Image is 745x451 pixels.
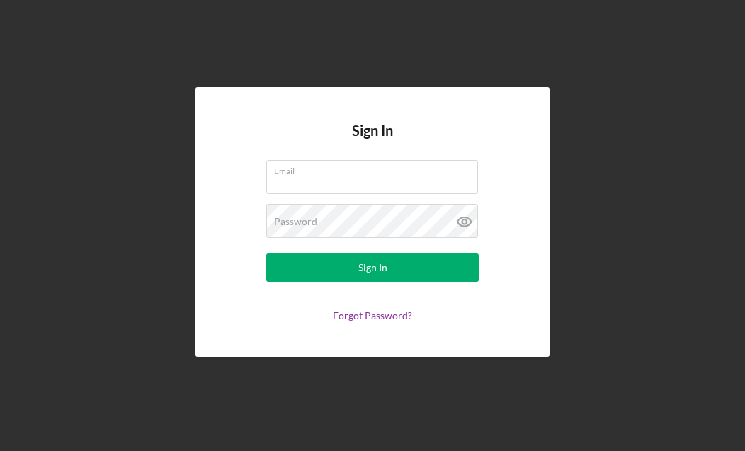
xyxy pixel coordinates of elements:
h4: Sign In [352,122,393,160]
label: Password [274,216,317,227]
a: Forgot Password? [333,309,412,321]
div: Sign In [358,253,387,282]
label: Email [274,161,478,176]
button: Sign In [266,253,479,282]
